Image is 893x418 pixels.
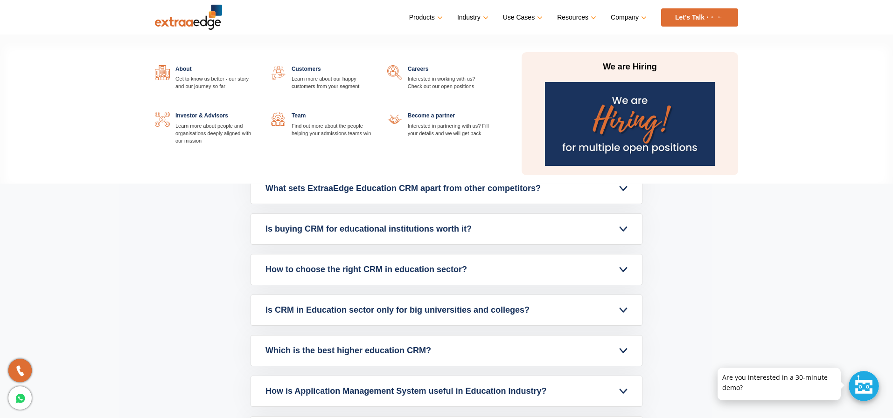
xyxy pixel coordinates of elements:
a: Is CRM in Education sector only for big universities and colleges? [251,295,642,325]
a: Company [611,11,645,24]
a: Is buying CRM for educational institutions worth it? [251,214,642,244]
p: We are Hiring [542,62,718,73]
a: Use Cases [503,11,541,24]
a: How is Application Management System useful in Education Industry? [251,376,642,406]
a: Products [409,11,441,24]
a: Which is the best higher education CRM? [251,336,642,366]
div: Chat [849,371,879,401]
a: Resources [557,11,594,24]
a: What sets ExtraaEdge Education CRM apart from other competitors? [251,173,642,204]
a: Let’s Talk [661,8,738,27]
a: How to choose the right CRM in education sector? [251,254,642,285]
a: Industry [457,11,487,24]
